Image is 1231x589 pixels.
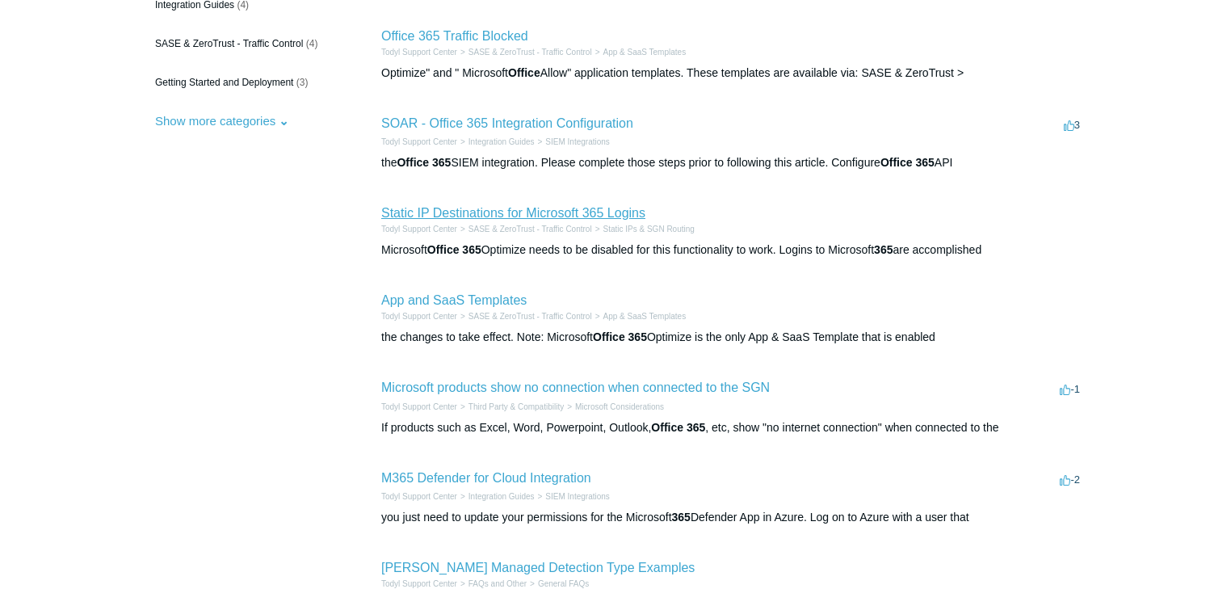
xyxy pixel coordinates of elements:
span: 3 [1064,119,1080,131]
li: SIEM Integrations [535,136,610,148]
li: Todyl Support Center [381,310,457,322]
li: SASE & ZeroTrust - Traffic Control [457,223,592,235]
div: you just need to update your permissions for the Microsoft Defender App in Azure. Log on to Azure... [381,509,1084,526]
li: Integration Guides [457,136,535,148]
a: [PERSON_NAME] Managed Detection Type Examples [381,561,695,574]
a: Todyl Support Center [381,402,457,411]
a: Todyl Support Center [381,48,457,57]
a: Third Party & Compatibility [468,402,564,411]
span: (3) [296,77,309,88]
a: General FAQs [538,579,589,588]
a: FAQs and Other [468,579,527,588]
li: SASE & ZeroTrust - Traffic Control [457,46,592,58]
a: SIEM Integrations [545,137,609,146]
a: Getting Started and Deployment (3) [147,67,334,98]
div: the changes to take effect. Note: Microsoft Optimize is the only App & SaaS Template that is enabled [381,329,1084,346]
em: Office [508,66,540,79]
li: Todyl Support Center [381,223,457,235]
li: Todyl Support Center [381,401,457,413]
div: Optimize" and " Microsoft Allow" application templates. These templates are available via: SASE &... [381,65,1084,82]
span: -2 [1060,473,1080,486]
div: Microsoft Optimize needs to be disabled for this functionality to work. Logins to Microsoft are a... [381,242,1084,259]
span: (4) [306,38,318,49]
a: Integration Guides [468,492,535,501]
div: the SIEM integration. Please complete those steps prior to following this article. Configure API [381,154,1084,171]
em: 365 [672,511,691,524]
a: App & SaaS Templates [603,312,686,321]
em: Office 365 [593,330,647,343]
a: App and SaaS Templates [381,293,527,307]
em: Office 365 [880,156,935,169]
li: Todyl Support Center [381,490,457,503]
li: SIEM Integrations [535,490,610,503]
li: SASE & ZeroTrust - Traffic Control [457,310,592,322]
li: Todyl Support Center [381,136,457,148]
a: M365 Defender for Cloud Integration [381,471,591,485]
div: If products such as Excel, Word, Powerpoint, Outlook, , etc, show "no internet connection" when c... [381,419,1084,436]
em: Office 365 [427,243,481,256]
li: App & SaaS Templates [592,46,687,58]
button: Show more categories [147,106,297,136]
a: SASE & ZeroTrust - Traffic Control [468,312,592,321]
li: Todyl Support Center [381,46,457,58]
a: SOAR - Office 365 Integration Configuration [381,116,633,130]
a: Static IPs & SGN Routing [603,225,694,233]
a: Microsoft Considerations [575,402,664,411]
span: Getting Started and Deployment [155,77,293,88]
li: Microsoft Considerations [564,401,664,413]
a: Integration Guides [468,137,535,146]
li: Third Party & Compatibility [457,401,564,413]
a: Todyl Support Center [381,579,457,588]
a: Static IP Destinations for Microsoft 365 Logins [381,206,645,220]
li: Integration Guides [457,490,535,503]
a: App & SaaS Templates [603,48,686,57]
a: Microsoft products show no connection when connected to the SGN [381,381,770,394]
a: SASE & ZeroTrust - Traffic Control (4) [147,28,334,59]
a: Office 365 Traffic Blocked [381,29,528,43]
a: SASE & ZeroTrust - Traffic Control [468,225,592,233]
a: SASE & ZeroTrust - Traffic Control [468,48,592,57]
a: Todyl Support Center [381,312,457,321]
a: Todyl Support Center [381,137,457,146]
em: 365 [874,243,893,256]
a: Todyl Support Center [381,225,457,233]
em: Office 365 [397,156,451,169]
li: Static IPs & SGN Routing [592,223,695,235]
a: SIEM Integrations [545,492,609,501]
li: App & SaaS Templates [592,310,687,322]
em: Office 365 [651,421,705,434]
span: -1 [1060,383,1080,395]
span: SASE & ZeroTrust - Traffic Control [155,38,303,49]
a: Todyl Support Center [381,492,457,501]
